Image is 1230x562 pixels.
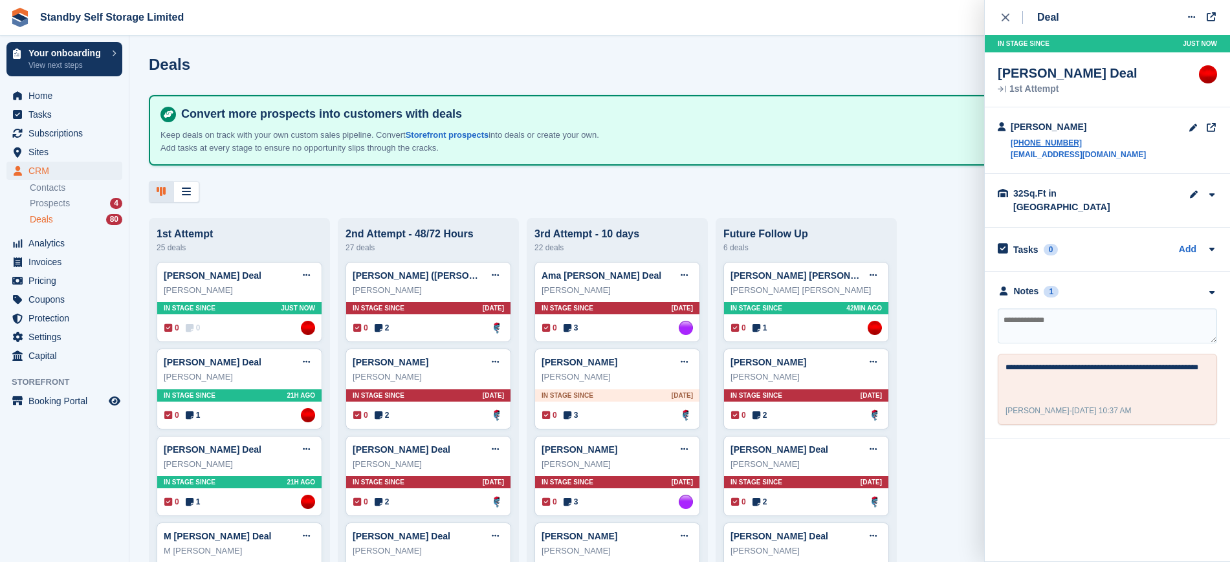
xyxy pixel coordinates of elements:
a: [PERSON_NAME] Deal [164,444,261,455]
a: [PHONE_NUMBER] [1011,137,1146,149]
div: [PERSON_NAME] [353,371,504,384]
img: Aaron Winter [301,408,315,422]
div: 80 [106,214,122,225]
div: 3rd Attempt - 10 days [534,228,700,240]
div: [PERSON_NAME] [164,371,315,384]
a: Sue Ford [679,495,693,509]
div: [PERSON_NAME] [PERSON_NAME] [730,284,882,297]
a: Ama [PERSON_NAME] Deal [542,270,661,281]
a: Aaron Winter [868,321,882,335]
span: In stage since [730,391,782,400]
span: In stage since [730,477,782,487]
span: 2 [375,496,390,508]
span: [DATE] 10:37 AM [1072,406,1132,415]
span: Deals [30,213,53,226]
div: 6 deals [723,240,889,255]
span: Home [28,87,106,105]
p: Your onboarding [28,49,105,58]
a: Preview store [107,393,122,409]
div: [PERSON_NAME] [542,458,693,471]
div: 1 [1044,286,1059,297]
div: [PERSON_NAME] [542,545,693,557]
span: 0 [542,409,557,421]
span: In stage since [542,391,593,400]
div: [PERSON_NAME] [1011,120,1146,134]
a: menu [6,124,122,142]
div: M [PERSON_NAME] [164,545,315,557]
span: In stage since [542,303,593,313]
p: Keep deals on track with your own custom sales pipeline. Convert into deals or create your own. A... [160,129,613,154]
span: Pricing [28,272,106,290]
a: Standby Self Storage Limited [35,6,189,28]
span: 2 [752,496,767,508]
div: [PERSON_NAME] [730,545,882,557]
span: In stage since [164,391,215,400]
span: 0 [164,322,179,334]
img: Aaron Winter [301,321,315,335]
span: 3 [564,409,578,421]
span: 0 [542,322,557,334]
span: In stage since [998,39,1049,49]
span: 0 [353,496,368,508]
span: 1 [752,322,767,334]
a: [PERSON_NAME] Deal [730,444,828,455]
div: 27 deals [346,240,511,255]
img: Aaron Winter [1199,65,1217,83]
img: Glenn Fisher [868,408,882,422]
span: [DATE] [861,477,882,487]
span: [PERSON_NAME] [1005,406,1070,415]
a: Deals 80 [30,213,122,226]
div: [PERSON_NAME] [730,458,882,471]
span: Booking Portal [28,392,106,410]
a: Add [1179,243,1196,257]
a: [PERSON_NAME] [542,357,617,367]
span: In stage since [353,477,404,487]
span: Capital [28,347,106,365]
span: 0 [353,409,368,421]
span: 0 [731,496,746,508]
div: 25 deals [157,240,322,255]
div: [PERSON_NAME] [164,284,315,297]
img: Sue Ford [679,321,693,335]
span: In stage since [164,477,215,487]
a: Aaron Winter [301,495,315,509]
span: 0 [164,409,179,421]
span: Sites [28,143,106,161]
span: Just now [281,303,315,313]
span: 2 [375,409,390,421]
div: [PERSON_NAME] [353,284,504,297]
a: Contacts [30,182,122,194]
a: menu [6,328,122,346]
span: Just now [1183,39,1217,49]
span: 2 [752,409,767,421]
span: In stage since [353,391,404,400]
span: 0 [731,409,746,421]
a: [PERSON_NAME] [542,444,617,455]
img: Glenn Fisher [490,495,504,509]
span: Coupons [28,290,106,308]
span: 2 [375,322,390,334]
span: In stage since [730,303,782,313]
span: 0 [164,496,179,508]
a: menu [6,309,122,327]
span: [DATE] [861,391,882,400]
h4: Convert more prospects into customers with deals [176,107,1199,122]
span: 42MIN AGO [846,303,882,313]
a: Glenn Fisher [868,495,882,509]
a: menu [6,87,122,105]
span: Protection [28,309,106,327]
span: 3 [564,496,578,508]
a: Glenn Fisher [490,321,504,335]
div: [PERSON_NAME] [542,371,693,384]
div: [PERSON_NAME] [730,371,882,384]
div: [PERSON_NAME] [353,545,504,557]
span: [DATE] [483,303,504,313]
a: Your onboarding View next steps [6,42,122,76]
a: menu [6,253,122,271]
div: 32Sq.Ft in [GEOGRAPHIC_DATA] [1013,187,1143,214]
div: 4 [110,198,122,209]
a: menu [6,105,122,124]
span: 0 [731,322,746,334]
